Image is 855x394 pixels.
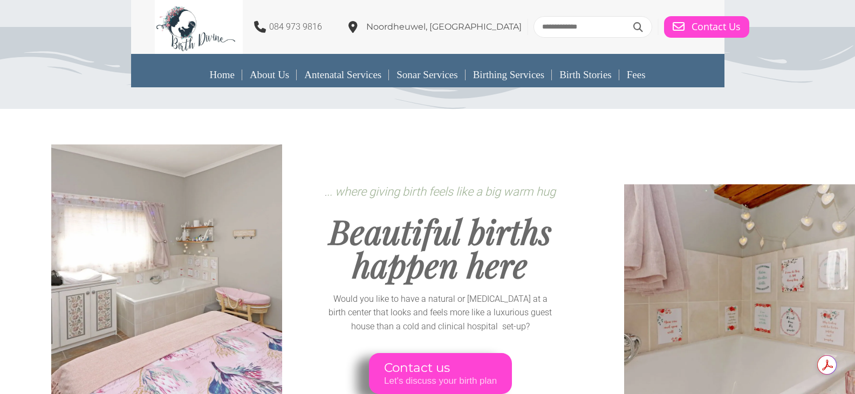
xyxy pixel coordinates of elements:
span: Contact us [384,361,497,376]
a: Home [202,63,242,87]
a: Antenatal Services [297,63,389,87]
span: Beautiful births happen here [329,209,552,287]
span: Noordheuwel, [GEOGRAPHIC_DATA] [366,22,522,32]
span: Contact Us [692,21,741,33]
a: Sonar Services [389,63,465,87]
p: 084 973 9816 [269,20,322,34]
a: Birth Stories [552,63,619,87]
a: About Us [242,63,297,87]
a: Birthing Services [466,63,552,87]
a: Fees [619,63,653,87]
p: Would you like to have a natural or [MEDICAL_DATA] at a birth center that looks and feels more li... [327,292,553,334]
span: .. where giving birth feels like a big warm hug [327,185,556,198]
a: Contact us Let's discuss your birth plan [369,353,512,394]
a: Contact Us [664,16,749,38]
span: . [325,188,556,198]
span: Let's discuss your birth plan [384,375,497,386]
